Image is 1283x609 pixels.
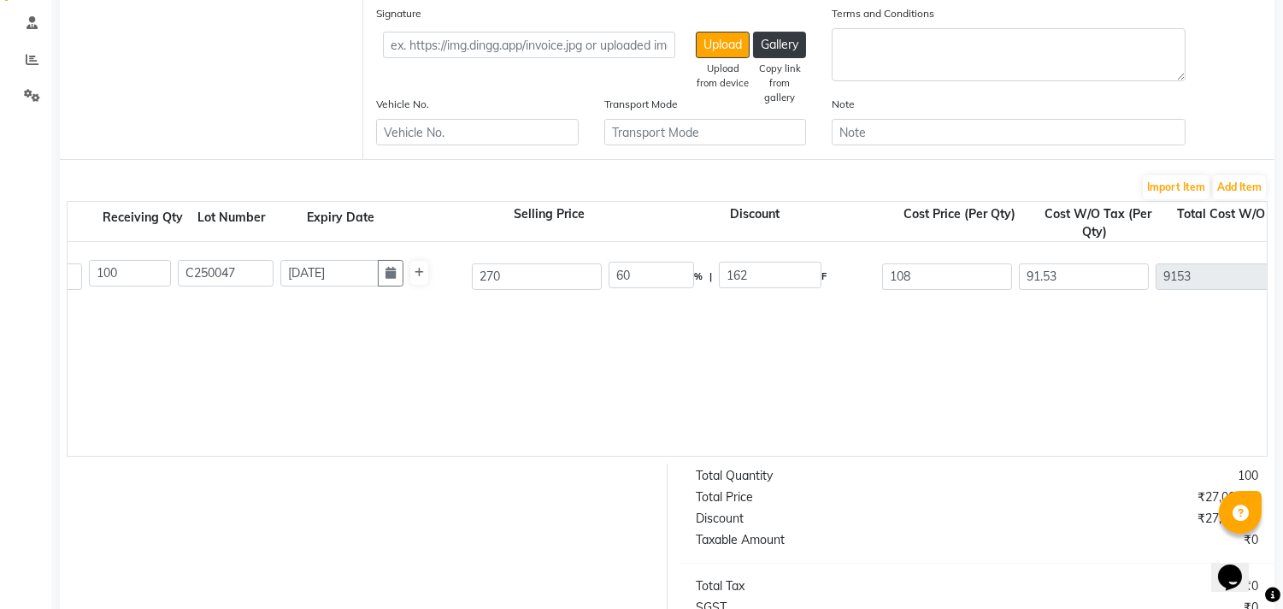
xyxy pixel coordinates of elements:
[102,209,184,227] div: Receiving Qty
[684,467,978,485] div: Total Quantity
[977,510,1271,528] div: ₹27,000.00
[832,6,934,21] label: Terms and Conditions
[832,97,855,112] label: Note
[977,531,1271,549] div: ₹0
[618,205,892,241] div: Discount
[684,577,978,595] div: Total Tax
[604,119,806,145] input: Transport Mode
[376,6,421,21] label: Signature
[753,32,806,58] button: Gallery
[821,263,827,291] span: F
[753,62,806,104] div: Copy link from gallery
[280,209,403,227] div: Expiry Date
[694,263,703,291] span: %
[383,32,675,58] input: ex. https://img.dingg.app/invoice.jpg or uploaded image name
[977,577,1271,595] div: ₹0
[901,203,1020,225] span: Cost Price (Per Qty)
[376,97,429,112] label: Vehicle No.
[832,119,1186,145] input: Note
[1213,175,1266,199] button: Add Item
[696,62,750,91] div: Upload from device
[376,119,578,145] input: Vehicle No.
[977,488,1271,506] div: ₹27,000.00
[696,32,750,58] button: Upload
[184,209,280,227] div: Lot Number
[684,488,978,506] div: Total Price
[1042,203,1152,243] span: Cost W/O Tax (Per Qty)
[1211,541,1266,592] iframe: chat widget
[604,97,678,112] label: Transport Mode
[511,203,589,225] span: Selling Price
[709,263,712,291] span: |
[684,531,978,549] div: Taxable Amount
[684,510,978,528] div: Discount
[977,467,1271,485] div: 100
[1143,175,1209,199] button: Import Item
